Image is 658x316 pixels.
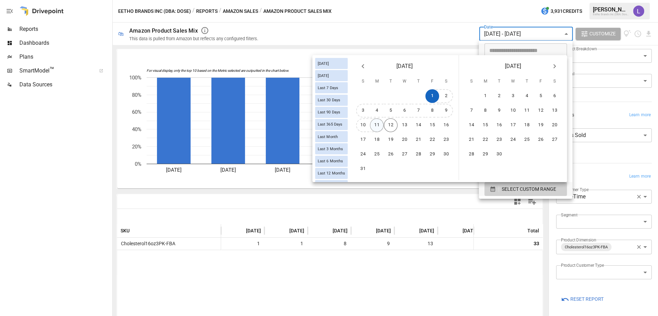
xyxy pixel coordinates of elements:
span: Sunday [465,75,477,88]
button: 22 [425,133,439,147]
button: 3 [506,89,520,103]
button: 22 [479,133,492,147]
button: Next month [547,59,561,73]
button: 26 [384,147,398,161]
span: Sunday [357,75,369,88]
button: 15 [479,118,492,132]
button: 9 [492,104,506,118]
button: 27 [398,147,412,161]
button: 17 [356,133,370,147]
button: 10 [356,118,370,132]
div: Last 90 Days [315,107,348,118]
button: 12 [384,118,398,132]
button: Previous month [356,59,370,73]
span: Monday [479,75,491,88]
button: 23 [492,133,506,147]
button: 14 [465,118,479,132]
span: Last 3 Months [315,147,345,151]
button: 4 [370,104,384,118]
span: [DATE] [396,61,413,71]
button: 9 [439,104,453,118]
button: 5 [534,89,548,103]
button: 21 [465,133,479,147]
span: [DATE] [315,74,332,78]
button: 31 [356,162,370,176]
button: 2 [492,89,506,103]
span: Last 365 Days [315,122,345,127]
button: 29 [425,147,439,161]
button: 11 [370,118,384,132]
button: 19 [384,133,398,147]
div: Last 30 Days [315,95,348,106]
span: [DATE] [315,61,332,66]
span: Last 6 Months [315,159,345,163]
button: 1 [479,89,492,103]
div: [DATE] [315,58,348,69]
span: Last 90 Days [315,110,343,114]
button: 5 [384,104,398,118]
button: 24 [356,147,370,161]
button: 1 [425,89,439,103]
button: 27 [548,133,562,147]
span: Thursday [520,75,533,88]
button: 20 [398,133,412,147]
button: 12 [534,104,548,118]
button: 30 [439,147,453,161]
span: Monday [370,75,383,88]
div: Last Year [315,180,348,191]
div: Last 12 Months [315,168,348,179]
div: Last Month [315,131,348,142]
span: Saturday [548,75,561,88]
button: 6 [398,104,412,118]
button: 3 [356,104,370,118]
button: 2 [439,89,453,103]
button: 19 [534,118,548,132]
button: 26 [534,133,548,147]
div: Last 7 Days [315,82,348,93]
button: 8 [425,104,439,118]
button: 18 [370,133,384,147]
button: 10 [506,104,520,118]
button: 25 [370,147,384,161]
span: Saturday [440,75,452,88]
button: 13 [398,118,412,132]
button: 18 [520,118,534,132]
span: Tuesday [493,75,505,88]
span: Thursday [412,75,424,88]
span: Tuesday [384,75,397,88]
button: 11 [520,104,534,118]
span: Last 12 Months [315,171,348,176]
button: 13 [548,104,562,118]
button: 7 [412,104,425,118]
button: 28 [412,147,425,161]
div: Last 6 Months [315,156,348,167]
button: 29 [479,147,492,161]
button: 21 [412,133,425,147]
button: 16 [492,118,506,132]
span: SELECT CUSTOM RANGE [502,185,556,194]
button: 30 [492,147,506,161]
button: 8 [479,104,492,118]
button: 6 [548,89,562,103]
span: Last Month [315,135,340,139]
button: SELECT CUSTOM RANGE [484,182,567,196]
button: 4 [520,89,534,103]
button: 24 [506,133,520,147]
button: 14 [412,118,425,132]
button: 28 [465,147,479,161]
button: 17 [506,118,520,132]
button: 15 [425,118,439,132]
span: Last 7 Days [315,86,341,90]
span: Friday [534,75,547,88]
div: Last 3 Months [315,143,348,154]
div: [DATE] [315,70,348,81]
span: [DATE] [505,61,521,71]
button: 16 [439,118,453,132]
span: Last 30 Days [315,98,343,102]
button: 7 [465,104,479,118]
div: Last 365 Days [315,119,348,130]
span: Friday [426,75,438,88]
button: 23 [439,133,453,147]
span: Wednesday [398,75,411,88]
button: 20 [548,118,562,132]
